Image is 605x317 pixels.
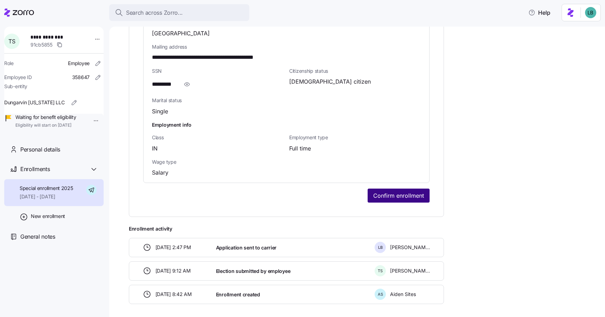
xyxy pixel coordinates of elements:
[15,122,76,128] span: Eligibility will start on [DATE]
[289,144,311,153] span: Full time
[155,244,191,251] span: [DATE] 2:47 PM
[390,291,416,298] span: Aiden Sites
[155,291,192,298] span: [DATE] 8:42 AM
[152,144,158,153] span: IN
[15,114,76,121] span: Waiting for benefit eligibility
[585,7,596,18] img: 55738f7c4ee29e912ff6c7eae6e0401b
[523,6,556,20] button: Help
[20,185,73,192] span: Special enrollment 2025
[68,60,90,67] span: Employee
[31,213,65,220] span: New enrollment
[20,232,55,241] span: General notes
[289,134,421,141] span: Employment type
[8,38,15,44] span: T S
[109,4,249,21] button: Search across Zorro...
[289,68,421,75] span: Citizenship status
[152,97,284,104] span: Marital status
[152,68,284,75] span: SSN
[20,165,50,174] span: Enrollments
[155,267,191,274] span: [DATE] 9:12 AM
[390,267,430,274] span: [PERSON_NAME]
[4,60,14,67] span: Role
[152,121,421,128] h1: Employment info
[289,77,371,86] span: [DEMOGRAPHIC_DATA] citizen
[152,134,284,141] span: Class
[152,43,421,50] span: Mailing address
[126,8,183,17] span: Search across Zorro...
[152,168,168,177] span: Salary
[152,107,168,116] span: Single
[378,269,383,273] span: T S
[4,83,27,90] span: Sub-entity
[378,246,383,249] span: L B
[528,8,550,17] span: Help
[378,293,383,296] span: A S
[72,74,90,81] span: 358647
[20,193,73,200] span: [DATE] - [DATE]
[30,41,53,48] span: 91cb5855
[129,225,444,232] span: Enrollment activity
[152,158,284,165] span: Wage type
[216,291,260,298] span: Enrollment created
[368,189,430,203] button: Confirm enrollment
[20,145,60,154] span: Personal details
[373,191,424,200] span: Confirm enrollment
[390,244,430,251] span: [PERSON_NAME]
[216,268,291,275] span: Election submitted by employee
[152,29,210,38] span: [GEOGRAPHIC_DATA]
[216,244,277,251] span: Application sent to carrier
[4,99,64,106] span: Dungarvin [US_STATE] LLC
[4,74,32,81] span: Employee ID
